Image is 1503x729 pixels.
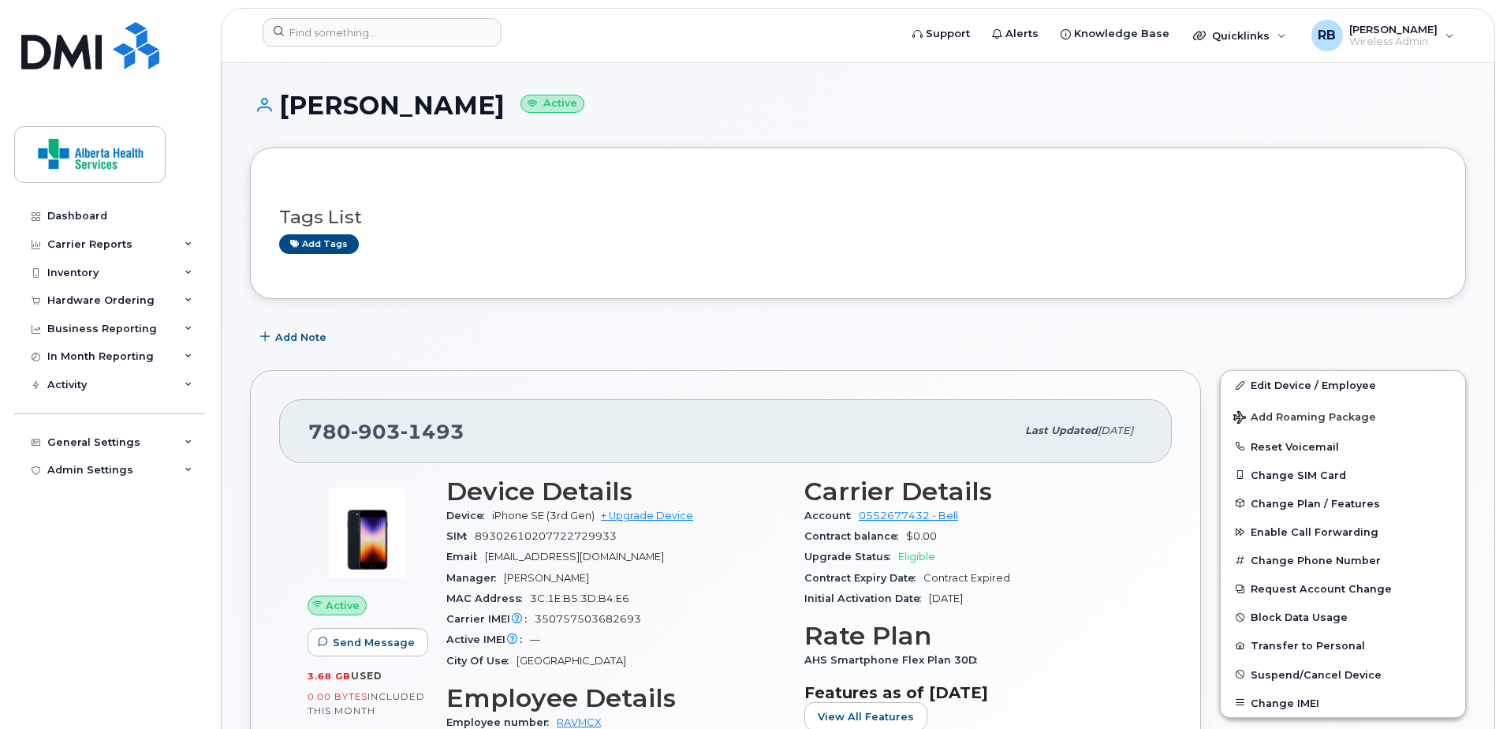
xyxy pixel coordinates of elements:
[308,420,464,443] span: 780
[351,670,382,682] span: used
[520,95,584,113] small: Active
[530,593,629,604] span: 3C:1E:B5:3D:B4:E6
[929,593,963,604] span: [DATE]
[804,572,923,584] span: Contract Expiry Date
[1025,424,1098,436] span: Last updated
[1221,432,1465,461] button: Reset Voicemail
[1221,518,1465,546] button: Enable Call Forwarding
[804,477,1143,506] h3: Carrier Details
[446,572,504,584] span: Manager
[804,683,1143,702] h3: Features as of [DATE]
[804,530,906,542] span: Contract balance
[351,420,401,443] span: 903
[492,510,595,522] span: iPhone SE (3rd Gen)
[517,655,626,667] span: [GEOGRAPHIC_DATA]
[804,622,1143,650] h3: Rate Plan
[1221,371,1465,399] a: Edit Device / Employee
[1221,461,1465,489] button: Change SIM Card
[279,234,359,254] a: Add tags
[804,654,985,666] span: AHS Smartphone Flex Plan 30D
[308,690,425,716] span: included this month
[818,709,914,724] span: View All Features
[1251,526,1378,538] span: Enable Call Forwarding
[1221,574,1465,603] button: Request Account Change
[446,634,530,645] span: Active IMEI
[446,510,492,522] span: Device
[446,684,785,712] h3: Employee Details
[804,551,898,563] span: Upgrade Status
[1221,689,1465,717] button: Change IMEI
[504,572,589,584] span: [PERSON_NAME]
[446,716,557,728] span: Employee number
[906,530,937,542] span: $0.00
[804,593,929,604] span: Initial Activation Date
[308,691,367,702] span: 0.00 Bytes
[250,323,340,351] button: Add Note
[320,485,415,580] img: image20231002-3703462-1angbar.jpeg
[1251,497,1380,509] span: Change Plan / Features
[1221,546,1465,574] button: Change Phone Number
[804,510,859,522] span: Account
[308,671,351,682] span: 3.68 GB
[446,477,785,506] h3: Device Details
[446,655,517,667] span: City Of Use
[557,716,601,728] a: RAVMCX
[446,530,475,542] span: SIM
[1098,424,1133,436] span: [DATE]
[250,92,1466,119] h1: [PERSON_NAME]
[326,598,360,613] span: Active
[446,551,485,563] span: Email
[1251,668,1382,680] span: Suspend/Cancel Device
[279,207,1437,227] h3: Tags List
[475,530,617,542] span: 89302610207722729933
[275,330,326,345] span: Add Note
[1221,631,1465,660] button: Transfer to Personal
[859,510,958,522] a: 0552677432 - Bell
[446,593,530,604] span: MAC Address
[401,420,464,443] span: 1493
[601,510,693,522] a: + Upgrade Device
[923,572,1010,584] span: Contract Expired
[1221,400,1465,432] button: Add Roaming Package
[1233,411,1376,426] span: Add Roaming Package
[535,613,641,625] span: 350757503682693
[898,551,935,563] span: Eligible
[308,628,428,656] button: Send Message
[485,551,664,563] span: [EMAIL_ADDRESS][DOMAIN_NAME]
[530,634,540,645] span: —
[446,613,535,625] span: Carrier IMEI
[1221,489,1465,518] button: Change Plan / Features
[1221,603,1465,631] button: Block Data Usage
[333,635,415,650] span: Send Message
[1221,660,1465,689] button: Suspend/Cancel Device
